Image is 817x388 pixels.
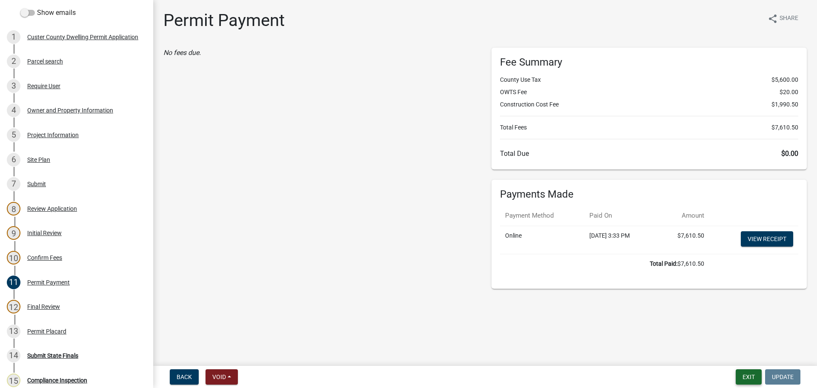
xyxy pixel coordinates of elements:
[765,369,800,385] button: Update
[7,226,20,240] div: 9
[27,304,60,310] div: Final Review
[27,83,60,89] div: Require User
[584,226,657,254] td: [DATE] 3:33 PM
[771,123,798,132] span: $7,610.50
[7,79,20,93] div: 3
[500,123,798,132] li: Total Fees
[500,88,798,97] li: OWTS Fee
[27,353,78,359] div: Submit State Finals
[7,349,20,362] div: 14
[27,107,113,113] div: Owner and Property Information
[736,369,762,385] button: Exit
[27,255,62,261] div: Confirm Fees
[7,300,20,313] div: 12
[657,206,709,226] th: Amount
[771,75,798,84] span: $5,600.00
[500,56,798,69] h6: Fee Summary
[7,153,20,167] div: 6
[163,10,285,31] h1: Permit Payment
[500,149,798,158] h6: Total Due
[780,14,798,24] span: Share
[500,254,709,273] td: $7,610.50
[500,188,798,201] h6: Payments Made
[780,88,798,97] span: $20.00
[27,377,87,383] div: Compliance Inspection
[768,14,778,24] i: share
[27,181,46,187] div: Submit
[500,100,798,109] li: Construction Cost Fee
[170,369,199,385] button: Back
[27,206,77,212] div: Review Application
[27,279,70,285] div: Permit Payment
[7,251,20,264] div: 10
[741,231,793,247] a: View receipt
[27,157,50,163] div: Site Plan
[7,177,20,191] div: 7
[500,226,584,254] td: Online
[500,75,798,84] li: County Use Tax
[7,55,20,68] div: 2
[7,276,20,289] div: 11
[771,100,798,109] span: $1,990.50
[7,103,20,117] div: 4
[7,374,20,387] div: 15
[761,10,805,27] button: shareShare
[177,374,192,380] span: Back
[7,325,20,338] div: 13
[650,260,677,267] b: Total Paid:
[20,8,76,18] label: Show emails
[27,132,79,138] div: Project Information
[500,206,584,226] th: Payment Method
[772,374,794,380] span: Update
[27,230,62,236] div: Initial Review
[584,206,657,226] th: Paid On
[163,49,201,57] i: No fees due.
[27,34,138,40] div: Custer County Dwelling Permit Application
[7,202,20,216] div: 8
[781,149,798,158] span: $0.00
[27,328,66,334] div: Permit Placard
[27,58,63,64] div: Parcel search
[657,226,709,254] td: $7,610.50
[212,374,226,380] span: Void
[7,128,20,142] div: 5
[206,369,238,385] button: Void
[7,30,20,44] div: 1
